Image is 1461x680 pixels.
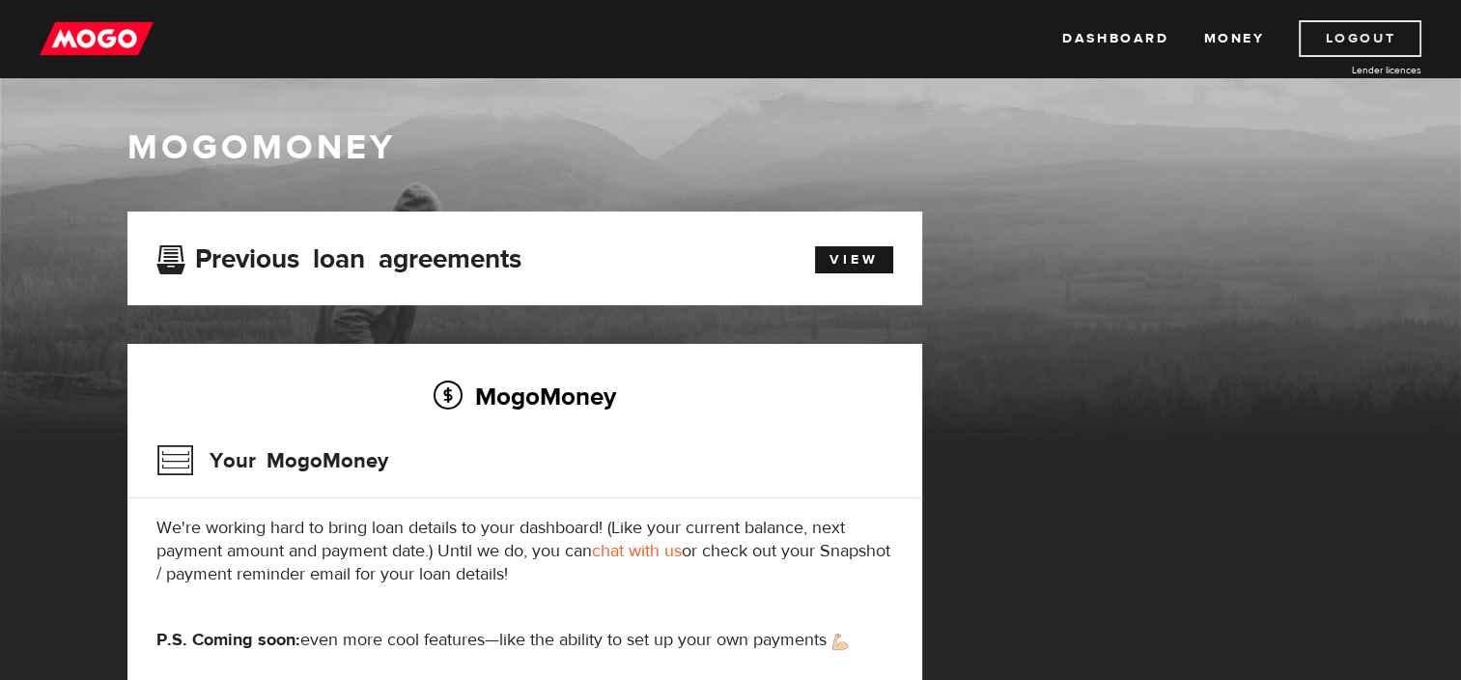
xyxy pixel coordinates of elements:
a: Dashboard [1062,20,1168,57]
a: Logout [1299,20,1421,57]
h1: MogoMoney [127,127,1335,168]
a: chat with us [592,540,682,562]
strong: P.S. Coming soon: [156,629,300,651]
h3: Your MogoMoney [156,436,388,486]
h3: Previous loan agreements [156,243,521,269]
a: Money [1203,20,1264,57]
iframe: LiveChat chat widget [1075,231,1461,680]
img: strong arm emoji [832,634,848,650]
img: mogo_logo-11ee424be714fa7cbb0f0f49df9e16ec.png [40,20,154,57]
p: We're working hard to bring loan details to your dashboard! (Like your current balance, next paym... [156,517,893,586]
h2: MogoMoney [156,376,893,416]
p: even more cool features—like the ability to set up your own payments [156,629,893,652]
a: Lender licences [1277,63,1421,77]
a: View [815,246,893,273]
